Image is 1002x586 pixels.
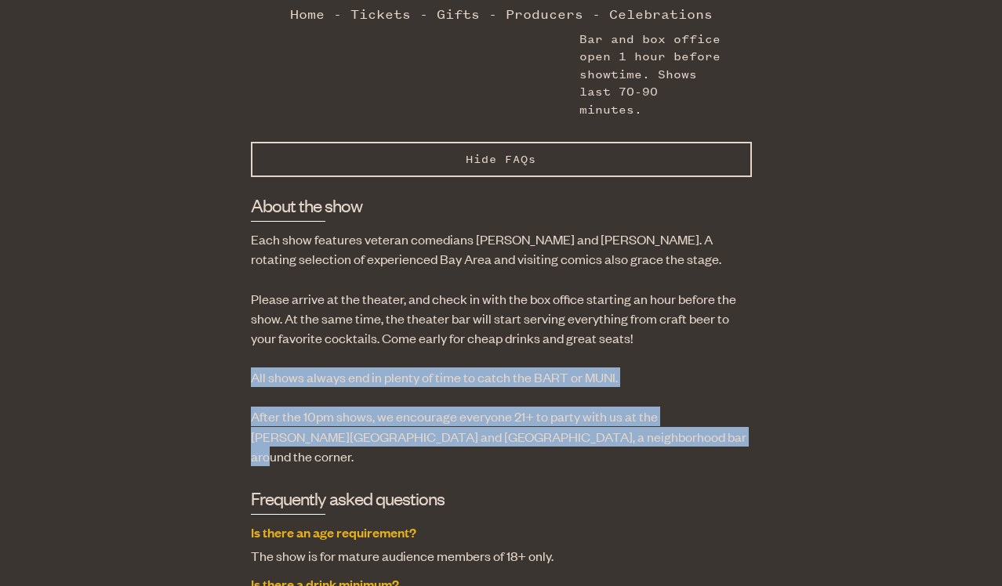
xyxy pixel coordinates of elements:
[251,407,752,466] p: After the 10pm shows, we encourage everyone 21+ to party with us at the [PERSON_NAME][GEOGRAPHIC_...
[251,546,752,566] dd: The show is for mature audience members of 18+ only.
[251,523,752,542] dt: Is there an age requirement?
[466,153,536,166] span: Hide FAQs
[251,230,752,269] p: Each show features veteran comedians [PERSON_NAME] and [PERSON_NAME]. A rotating selection of exp...
[251,193,326,222] h3: About the show
[251,486,326,515] h3: Frequently asked questions
[251,142,752,177] button: Hide FAQs
[251,289,752,349] p: Please arrive at the theater, and check in with the box office starting an hour before the show. ...
[579,31,728,118] div: Bar and box office open 1 hour before showtime. Shows last 70-90 minutes.
[251,367,752,387] p: All shows always end in plenty of time to catch the BART or MUNI.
